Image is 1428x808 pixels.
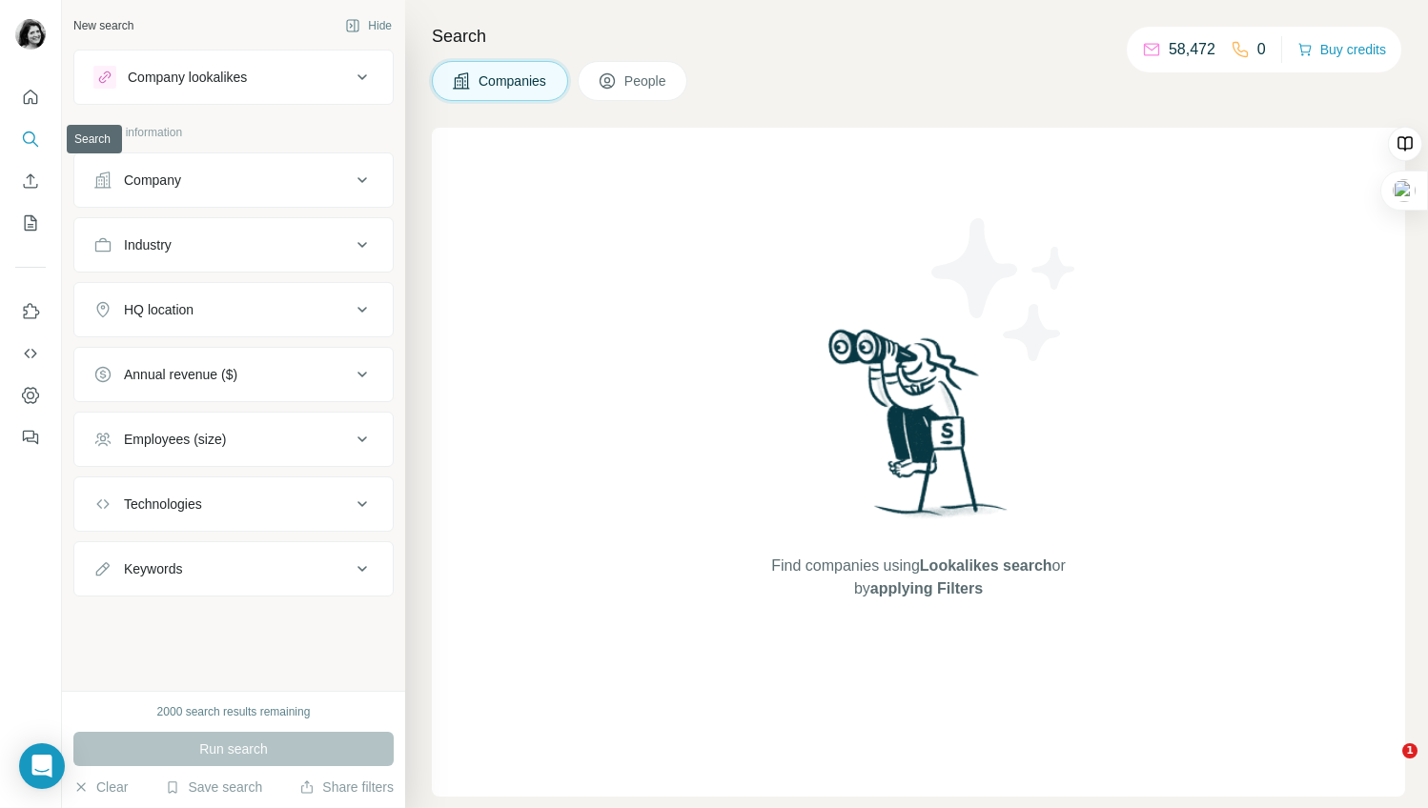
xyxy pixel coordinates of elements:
button: Annual revenue ($) [74,352,393,397]
div: Annual revenue ($) [124,365,237,384]
div: Company lookalikes [128,68,247,87]
span: Lookalikes search [920,557,1052,574]
span: Find companies using or by [765,555,1071,600]
button: Hide [332,11,405,40]
button: My lists [15,206,46,240]
div: Industry [124,235,172,254]
button: Employees (size) [74,416,393,462]
div: Employees (size) [124,430,226,449]
button: HQ location [74,287,393,333]
div: New search [73,17,133,34]
button: Use Surfe on LinkedIn [15,294,46,329]
button: Search [15,122,46,156]
img: Avatar [15,19,46,50]
span: applying Filters [870,580,983,596]
button: Use Surfe API [15,336,46,371]
button: Industry [74,222,393,268]
button: Buy credits [1297,36,1386,63]
p: 0 [1257,38,1266,61]
button: Dashboard [15,378,46,413]
div: Technologies [124,495,202,514]
p: 58,472 [1169,38,1215,61]
p: Company information [73,124,394,141]
button: Enrich CSV [15,164,46,198]
button: Company [74,157,393,203]
span: People [624,71,668,91]
img: Surfe Illustration - Stars [919,204,1091,375]
button: Clear [73,778,128,797]
button: Company lookalikes [74,54,393,100]
button: Feedback [15,420,46,454]
button: Technologies [74,481,393,527]
div: Keywords [124,559,182,578]
div: Company [124,171,181,190]
span: 1 [1402,743,1418,758]
img: Surfe Illustration - Woman searching with binoculars [820,324,1018,536]
div: 2000 search results remaining [157,703,311,720]
h4: Search [432,23,1405,50]
button: Share filters [299,778,394,797]
button: Save search [165,778,262,797]
div: Open Intercom Messenger [19,743,65,789]
span: Companies [479,71,548,91]
button: Keywords [74,546,393,592]
iframe: Intercom live chat [1363,743,1409,789]
div: HQ location [124,300,194,319]
button: Quick start [15,80,46,114]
